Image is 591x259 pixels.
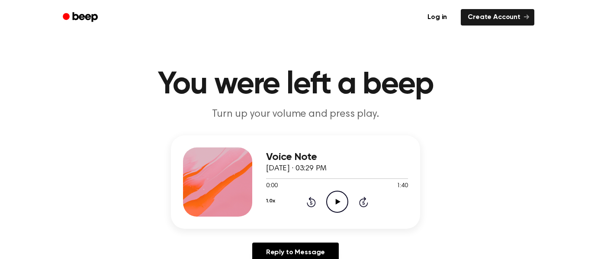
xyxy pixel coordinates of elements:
p: Turn up your volume and press play. [129,107,462,122]
a: Log in [419,7,456,27]
button: 1.0x [266,194,275,208]
span: 0:00 [266,182,277,191]
h1: You were left a beep [74,69,517,100]
h3: Voice Note [266,151,408,163]
span: [DATE] · 03:29 PM [266,165,327,173]
a: Beep [57,9,106,26]
span: 1:40 [397,182,408,191]
a: Create Account [461,9,534,26]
